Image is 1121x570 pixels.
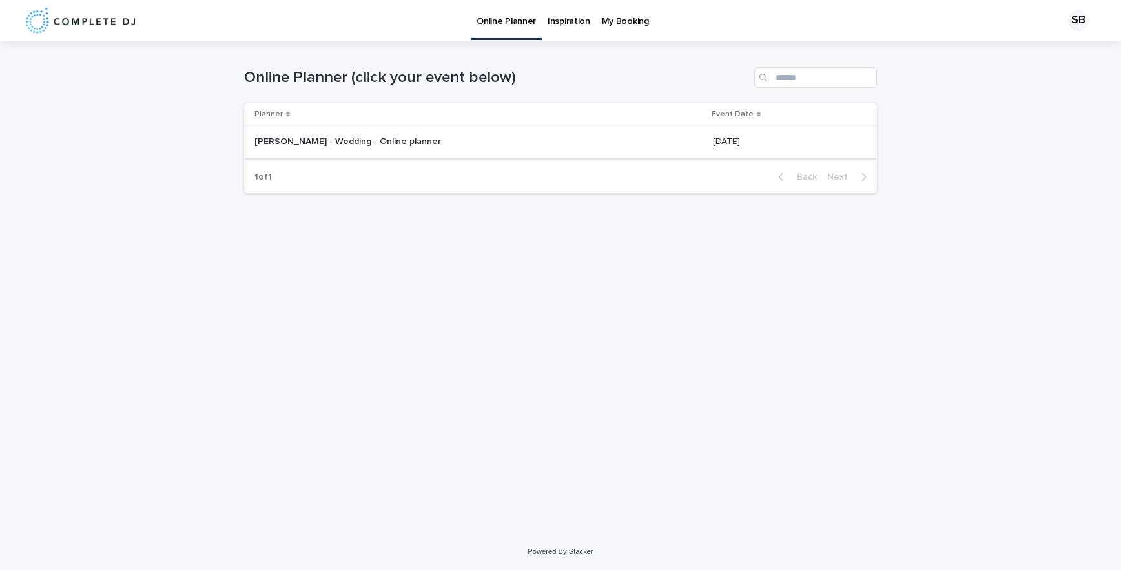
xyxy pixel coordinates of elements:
[528,547,593,555] a: Powered By Stacker
[713,134,743,147] p: [DATE]
[1068,10,1089,31] div: SB
[254,134,444,147] p: [PERSON_NAME] - Wedding - Online planner
[789,173,817,182] span: Back
[822,171,877,183] button: Next
[768,171,822,183] button: Back
[254,107,283,121] p: Planner
[827,173,856,182] span: Next
[244,126,877,158] tr: [PERSON_NAME] - Wedding - Online planner[PERSON_NAME] - Wedding - Online planner [DATE][DATE]
[712,107,754,121] p: Event Date
[244,162,282,193] p: 1 of 1
[26,8,135,34] img: 8nP3zCmvR2aWrOmylPw8
[754,67,877,88] input: Search
[244,69,749,87] h1: Online Planner (click your event below)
